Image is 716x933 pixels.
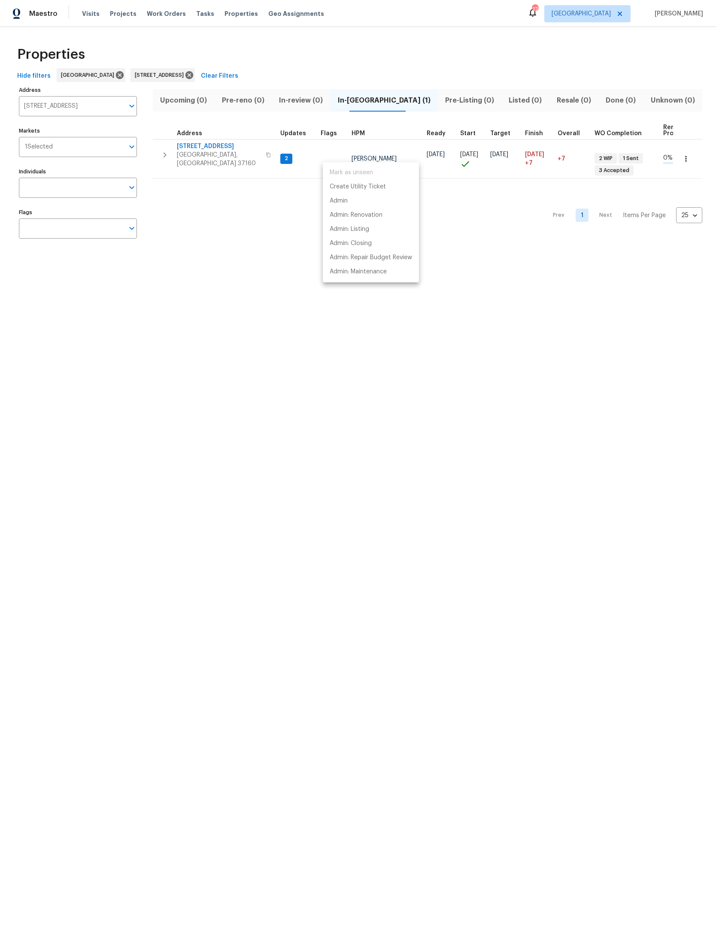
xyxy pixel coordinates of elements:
[330,197,348,206] p: Admin
[330,211,382,220] p: Admin: Renovation
[330,182,386,191] p: Create Utility Ticket
[330,239,372,248] p: Admin: Closing
[330,225,369,234] p: Admin: Listing
[330,267,387,276] p: Admin: Maintenance
[330,253,412,262] p: Admin: Repair Budget Review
